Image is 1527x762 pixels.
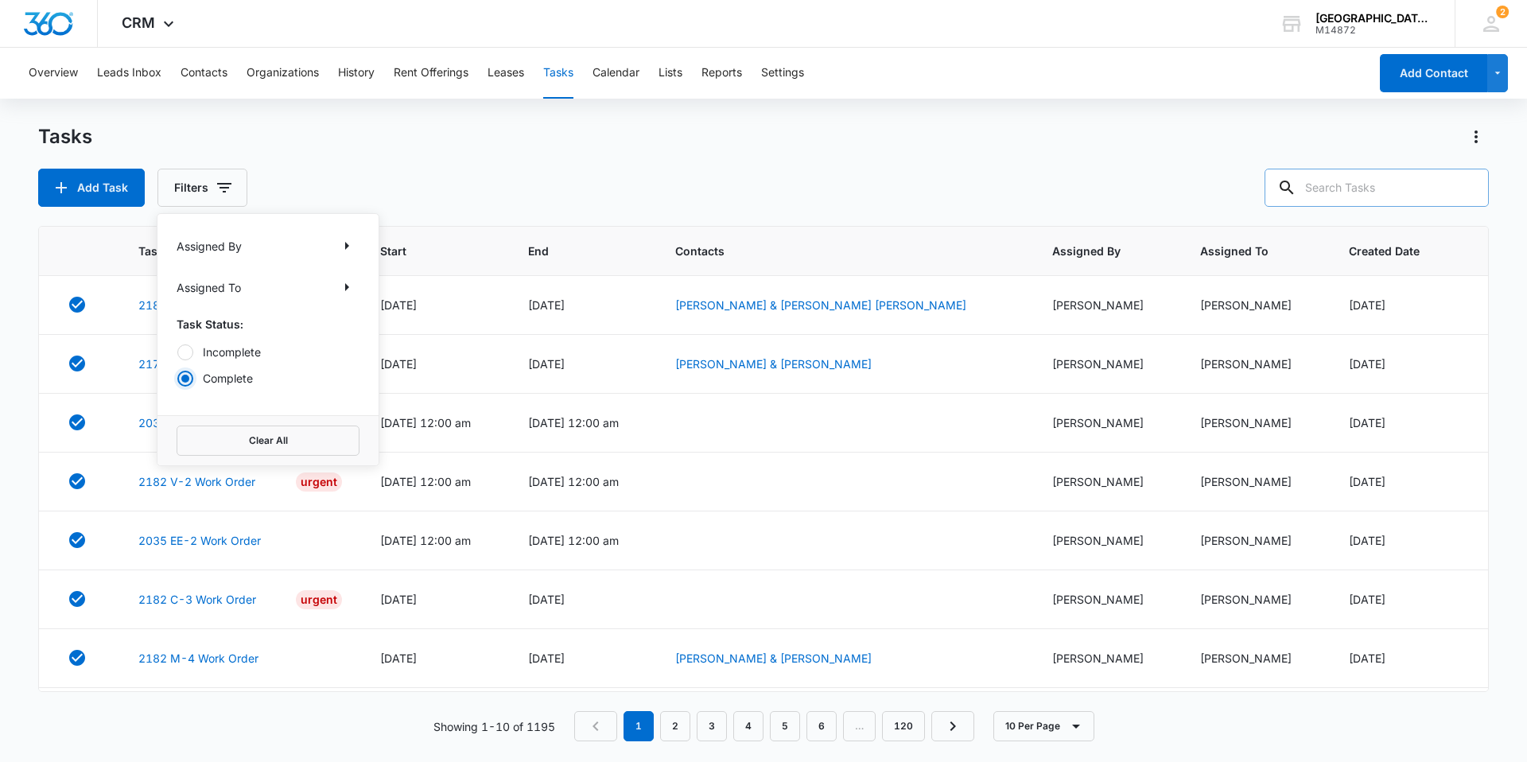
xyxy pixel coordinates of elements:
[380,357,417,371] span: [DATE]
[122,14,155,31] span: CRM
[380,416,471,430] span: [DATE] 12:00 am
[247,48,319,99] button: Organizations
[1496,6,1509,18] span: 2
[1200,650,1311,667] div: [PERSON_NAME]
[38,125,92,149] h1: Tasks
[1200,414,1311,431] div: [PERSON_NAME]
[1052,532,1163,549] div: [PERSON_NAME]
[1200,532,1311,549] div: [PERSON_NAME]
[1349,298,1385,312] span: [DATE]
[296,472,342,492] div: Urgent
[528,298,565,312] span: [DATE]
[380,243,466,259] span: Start
[1200,297,1311,313] div: [PERSON_NAME]
[334,274,359,300] button: Show Assigned To filters
[380,298,417,312] span: [DATE]
[1315,12,1432,25] div: account name
[1052,650,1163,667] div: [PERSON_NAME]
[138,473,255,490] a: 2182 V-2 Work Order
[528,416,619,430] span: [DATE] 12:00 am
[1265,169,1489,207] input: Search Tasks
[1349,593,1385,606] span: [DATE]
[528,534,619,547] span: [DATE] 12:00 am
[624,711,654,741] em: 1
[1349,243,1440,259] span: Created Date
[675,298,966,312] a: [PERSON_NAME] & [PERSON_NAME] [PERSON_NAME]
[675,651,872,665] a: [PERSON_NAME] & [PERSON_NAME]
[1349,475,1385,488] span: [DATE]
[433,718,555,735] p: Showing 1-10 of 1195
[29,48,78,99] button: Overview
[380,651,417,665] span: [DATE]
[177,316,359,332] p: Task Status:
[770,711,800,741] a: Page 5
[181,48,227,99] button: Contacts
[1200,243,1288,259] span: Assigned To
[488,48,524,99] button: Leases
[97,48,161,99] button: Leads Inbox
[1349,651,1385,665] span: [DATE]
[380,475,471,488] span: [DATE] 12:00 am
[138,243,319,259] span: Task
[593,48,639,99] button: Calendar
[697,711,727,741] a: Page 3
[138,356,256,372] a: 2179 C-3 Work Order
[675,357,872,371] a: [PERSON_NAME] & [PERSON_NAME]
[528,243,614,259] span: End
[138,414,256,431] a: 2035 D-4 Work Order
[1052,473,1163,490] div: [PERSON_NAME]
[138,532,261,549] a: 2035 EE-2 Work Order
[528,651,565,665] span: [DATE]
[394,48,468,99] button: Rent Offerings
[675,243,991,259] span: Contacts
[138,297,255,313] a: 2182 S-3 Work Order
[659,48,682,99] button: Lists
[1496,6,1509,18] div: notifications count
[528,475,619,488] span: [DATE] 12:00 am
[380,534,471,547] span: [DATE] 12:00 am
[1052,591,1163,608] div: [PERSON_NAME]
[543,48,573,99] button: Tasks
[177,426,359,456] button: Clear All
[1052,356,1163,372] div: [PERSON_NAME]
[733,711,763,741] a: Page 4
[574,711,974,741] nav: Pagination
[138,650,258,667] a: 2182 M-4 Work Order
[1052,243,1140,259] span: Assigned By
[1200,356,1311,372] div: [PERSON_NAME]
[1349,416,1385,430] span: [DATE]
[334,233,359,259] button: Show Assigned By filters
[138,591,256,608] a: 2182 C-3 Work Order
[761,48,804,99] button: Settings
[528,593,565,606] span: [DATE]
[296,590,342,609] div: Urgent
[528,357,565,371] span: [DATE]
[1052,297,1163,313] div: [PERSON_NAME]
[1349,357,1385,371] span: [DATE]
[1052,414,1163,431] div: [PERSON_NAME]
[157,169,247,207] button: Filters
[38,169,145,207] button: Add Task
[177,344,359,360] label: Incomplete
[993,711,1094,741] button: 10 Per Page
[1349,534,1385,547] span: [DATE]
[177,279,241,296] p: Assigned To
[380,593,417,606] span: [DATE]
[660,711,690,741] a: Page 2
[1315,25,1432,36] div: account id
[806,711,837,741] a: Page 6
[1200,591,1311,608] div: [PERSON_NAME]
[1463,124,1489,150] button: Actions
[1380,54,1487,92] button: Add Contact
[701,48,742,99] button: Reports
[882,711,925,741] a: Page 120
[1200,473,1311,490] div: [PERSON_NAME]
[177,370,359,387] label: Complete
[177,238,242,255] p: Assigned By
[931,711,974,741] a: Next Page
[338,48,375,99] button: History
